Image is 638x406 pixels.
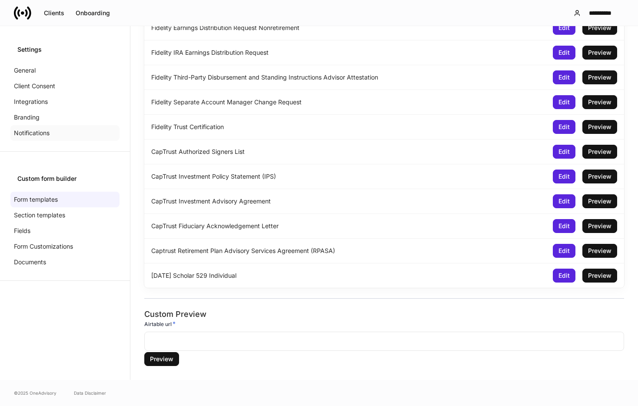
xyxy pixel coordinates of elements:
[553,219,575,233] button: Edit
[582,21,617,35] button: Preview
[14,97,48,106] p: Integrations
[558,50,570,56] div: Edit
[44,10,64,16] div: Clients
[558,74,570,80] div: Edit
[582,170,617,183] button: Preview
[582,95,617,109] button: Preview
[144,263,624,288] div: [DATE] Scholar 529 Individual
[553,120,575,134] button: Edit
[553,269,575,283] button: Edit
[558,124,570,130] div: Edit
[588,124,611,130] div: Preview
[10,192,120,207] a: Form templates
[14,129,50,137] p: Notifications
[558,173,570,180] div: Edit
[144,319,176,328] h6: Airtable url
[10,207,120,223] a: Section templates
[144,309,624,319] div: Custom Preview
[582,269,617,283] button: Preview
[558,149,570,155] div: Edit
[14,66,36,75] p: General
[582,194,617,208] button: Preview
[17,45,113,54] div: Settings
[558,223,570,229] div: Edit
[588,173,611,180] div: Preview
[553,95,575,109] button: Edit
[10,254,120,270] a: Documents
[14,226,30,235] p: Fields
[14,195,58,204] p: Form templates
[588,50,611,56] div: Preview
[144,16,624,40] div: Fidelity Earnings Distribution Request Nonretirement
[14,242,73,251] p: Form Customizations
[582,244,617,258] button: Preview
[144,90,624,115] div: Fidelity Separate Account Manager Change Request
[558,248,570,254] div: Edit
[144,352,179,366] button: Preview
[588,149,611,155] div: Preview
[10,94,120,110] a: Integrations
[144,40,624,65] div: Fidelity IRA Earnings Distribution Request
[14,113,40,122] p: Branding
[588,74,611,80] div: Preview
[144,164,624,189] div: CapTrust Investment Policy Statement (IPS)
[74,389,106,396] a: Data Disclaimer
[144,65,624,90] div: Fidelity Third-Party Disbursement and Standing Instructions Advisor Attestation
[558,25,570,31] div: Edit
[144,140,624,164] div: CapTrust Authorized Signers List
[14,82,55,90] p: Client Consent
[14,211,65,220] p: Section templates
[76,10,110,16] div: Onboarding
[553,244,575,258] button: Edit
[553,194,575,208] button: Edit
[10,223,120,239] a: Fields
[553,46,575,60] button: Edit
[553,145,575,159] button: Edit
[553,70,575,84] button: Edit
[70,6,116,20] button: Onboarding
[588,25,611,31] div: Preview
[10,125,120,141] a: Notifications
[10,63,120,78] a: General
[582,120,617,134] button: Preview
[144,239,624,263] div: Captrust Retirement Plan Advisory Services Agreement (RPASA)
[582,46,617,60] button: Preview
[553,170,575,183] button: Edit
[558,99,570,105] div: Edit
[582,70,617,84] button: Preview
[558,273,570,279] div: Edit
[582,219,617,233] button: Preview
[558,198,570,204] div: Edit
[14,258,46,266] p: Documents
[10,239,120,254] a: Form Customizations
[588,223,611,229] div: Preview
[582,145,617,159] button: Preview
[588,273,611,279] div: Preview
[144,214,624,239] div: CapTrust Fiduciary Acknowledgement Letter
[150,356,173,362] div: Preview
[10,110,120,125] a: Branding
[588,99,611,105] div: Preview
[10,78,120,94] a: Client Consent
[553,21,575,35] button: Edit
[144,115,624,140] div: Fidelity Trust Certification
[144,189,624,214] div: CapTrust Investment Advisory Agreement
[14,389,56,396] span: © 2025 OneAdvisory
[588,198,611,204] div: Preview
[38,6,70,20] button: Clients
[588,248,611,254] div: Preview
[17,174,113,183] div: Custom form builder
